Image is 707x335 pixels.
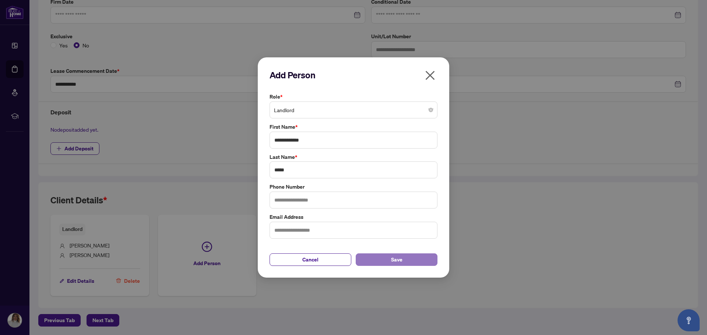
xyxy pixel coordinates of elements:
[391,254,402,265] span: Save
[270,69,437,81] h2: Add Person
[270,213,437,221] label: Email Address
[270,93,437,101] label: Role
[274,103,433,117] span: Landlord
[424,70,436,81] span: close
[678,309,700,331] button: Open asap
[356,253,437,266] button: Save
[270,253,351,266] button: Cancel
[429,108,433,112] span: close-circle
[302,254,319,265] span: Cancel
[270,183,437,191] label: Phone Number
[270,153,437,161] label: Last Name
[270,123,437,131] label: First Name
